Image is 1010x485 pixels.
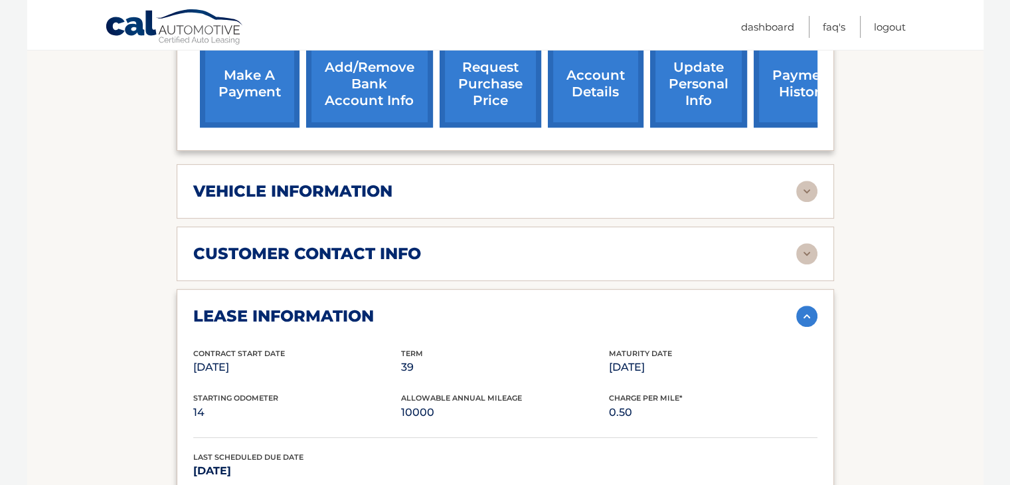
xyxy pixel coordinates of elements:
p: [DATE] [193,462,401,480]
a: Add/Remove bank account info [306,41,433,128]
p: 14 [193,403,401,422]
span: Last Scheduled Due Date [193,452,303,462]
a: Cal Automotive [105,9,244,47]
p: [DATE] [609,358,817,377]
a: Logout [874,16,906,38]
h2: lease information [193,306,374,326]
span: Contract Start Date [193,349,285,358]
p: 0.50 [609,403,817,422]
p: 39 [401,358,609,377]
span: Allowable Annual Mileage [401,393,522,403]
span: Maturity Date [609,349,672,358]
a: account details [548,41,643,128]
h2: customer contact info [193,244,421,264]
p: 10000 [401,403,609,422]
h2: vehicle information [193,181,392,201]
span: Charge Per Mile* [609,393,683,403]
img: accordion-active.svg [796,306,817,327]
a: make a payment [200,41,299,128]
a: update personal info [650,41,747,128]
span: Starting Odometer [193,393,278,403]
img: accordion-rest.svg [796,181,817,202]
a: request purchase price [440,41,541,128]
img: accordion-rest.svg [796,243,817,264]
a: Dashboard [741,16,794,38]
a: payment history [754,41,853,128]
a: FAQ's [823,16,845,38]
p: [DATE] [193,358,401,377]
span: Term [401,349,423,358]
